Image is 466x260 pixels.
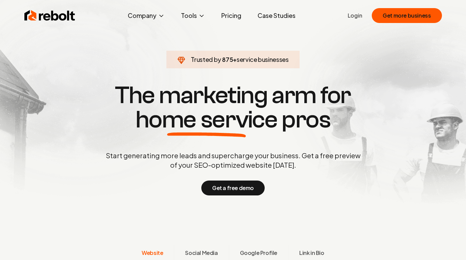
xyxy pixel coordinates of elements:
[70,83,396,132] h1: The marketing arm for pros
[237,55,289,63] span: service businesses
[104,151,362,170] p: Start generating more leads and supercharge your business. Get a free preview of your SEO-optimiz...
[185,249,218,257] span: Social Media
[142,249,163,257] span: Website
[233,55,237,63] span: +
[176,9,210,22] button: Tools
[216,9,247,22] a: Pricing
[348,11,362,20] a: Login
[252,9,301,22] a: Case Studies
[122,9,170,22] button: Company
[191,55,221,63] span: Trusted by
[240,249,277,257] span: Google Profile
[372,8,442,23] button: Get more business
[24,9,75,22] img: Rebolt Logo
[136,108,278,132] span: home service
[201,181,265,195] button: Get a free demo
[299,249,324,257] span: Link in Bio
[222,55,233,64] span: 875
